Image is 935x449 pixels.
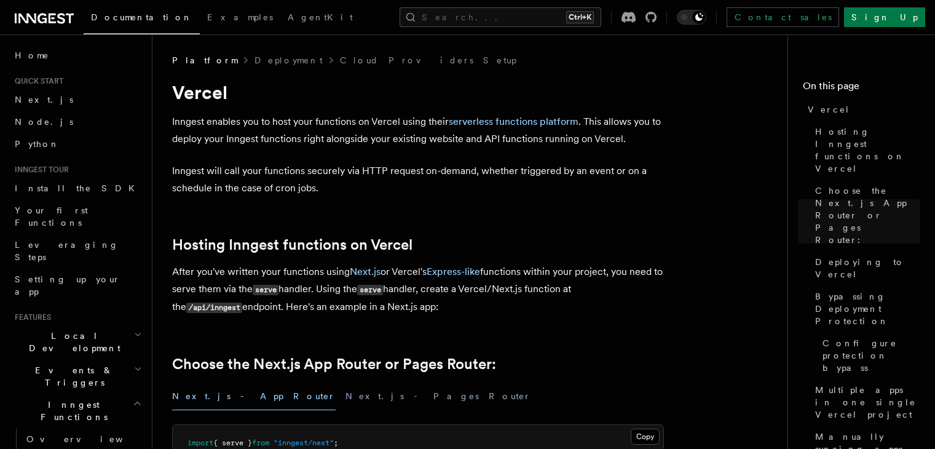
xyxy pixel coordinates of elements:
a: Configure protection bypass [818,332,920,379]
span: Events & Triggers [10,364,134,389]
a: Documentation [84,4,200,34]
span: AgentKit [288,12,353,22]
kbd: Ctrl+K [566,11,594,23]
a: AgentKit [280,4,360,33]
span: Leveraging Steps [15,240,119,262]
button: Toggle dark mode [677,10,706,25]
span: Your first Functions [15,205,88,228]
span: Overview [26,434,153,444]
span: Inngest Functions [10,399,133,423]
span: Inngest tour [10,165,69,175]
a: Cloud Providers Setup [340,54,516,66]
button: Copy [631,429,660,445]
a: Your first Functions [10,199,144,234]
p: Inngest enables you to host your functions on Vercel using their . This allows you to deploy your... [172,113,664,148]
button: Next.js - App Router [172,383,336,410]
p: Inngest will call your functions securely via HTTP request on-demand, whether triggered by an eve... [172,162,664,197]
a: Hosting Inngest functions on Vercel [810,121,920,180]
span: Choose the Next.js App Router or Pages Router: [815,185,920,246]
code: serve [357,285,383,295]
a: Vercel [803,98,920,121]
a: Examples [200,4,280,33]
a: Multiple apps in one single Vercel project [810,379,920,426]
span: Setting up your app [15,274,120,296]
a: Setting up your app [10,268,144,303]
button: Search...Ctrl+K [400,7,601,27]
a: serverless functions platform [449,116,578,127]
a: Hosting Inngest functions on Vercel [172,236,412,253]
code: /api/inngest [186,303,242,313]
a: Next.js [10,89,144,111]
span: "inngest/next" [274,439,334,447]
button: Local Development [10,325,144,359]
p: After you've written your functions using or Vercel's functions within your project, you need to ... [172,263,664,316]
a: Express-like [427,266,480,277]
span: Bypassing Deployment Protection [815,290,920,327]
span: { serve } [213,439,252,447]
span: Hosting Inngest functions on Vercel [815,125,920,175]
a: Leveraging Steps [10,234,144,268]
span: Documentation [91,12,192,22]
a: Sign Up [844,7,925,27]
button: Next.js - Pages Router [345,383,531,410]
a: Contact sales [727,7,839,27]
a: Home [10,44,144,66]
button: Events & Triggers [10,359,144,394]
span: Next.js [15,95,73,105]
span: Platform [172,54,237,66]
a: Bypassing Deployment Protection [810,285,920,332]
span: Quick start [10,76,63,86]
span: Vercel [808,103,850,116]
span: Features [10,312,51,322]
span: Deploying to Vercel [815,256,920,280]
a: Deployment [254,54,323,66]
span: import [187,439,213,447]
span: from [252,439,269,447]
a: Choose the Next.js App Router or Pages Router: [172,356,496,373]
code: serve [253,285,278,295]
span: Examples [207,12,273,22]
a: Choose the Next.js App Router or Pages Router: [810,180,920,251]
a: Install the SDK [10,177,144,199]
span: ; [334,439,338,447]
a: Next.js [350,266,381,277]
span: Install the SDK [15,183,142,193]
button: Inngest Functions [10,394,144,428]
a: Deploying to Vercel [810,251,920,285]
span: Configure protection bypass [823,337,920,374]
span: Home [15,49,49,62]
h1: Vercel [172,81,664,103]
a: Node.js [10,111,144,133]
span: Multiple apps in one single Vercel project [815,384,920,421]
h4: On this page [803,79,920,98]
a: Python [10,133,144,155]
span: Node.js [15,117,73,127]
span: Local Development [10,330,134,354]
span: Python [15,139,60,149]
